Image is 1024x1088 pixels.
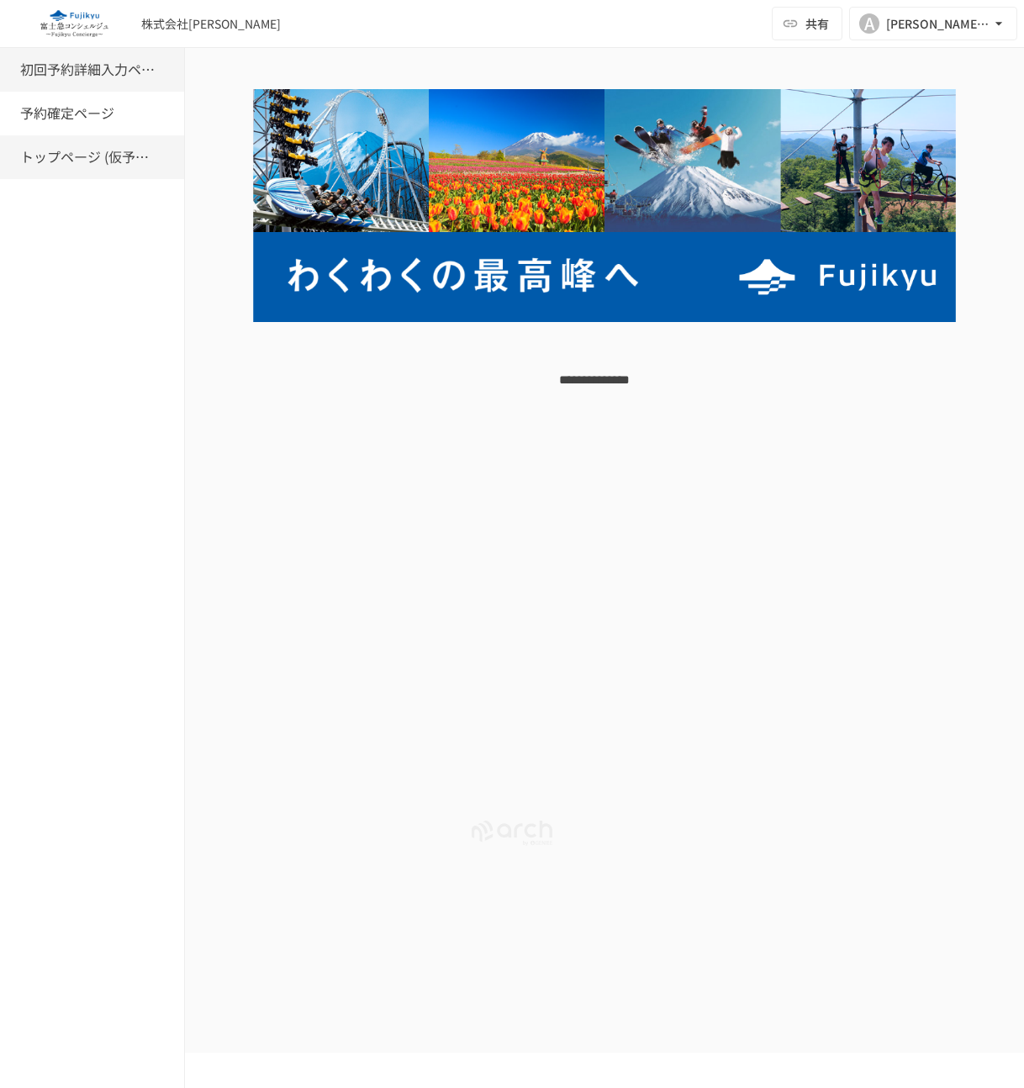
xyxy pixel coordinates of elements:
[20,146,155,168] h6: トップページ (仮予約一覧)
[141,15,281,33] div: 株式会社[PERSON_NAME]
[849,7,1017,40] button: A[PERSON_NAME][EMAIL_ADDRESS][DOMAIN_NAME]
[886,13,990,34] div: [PERSON_NAME][EMAIL_ADDRESS][DOMAIN_NAME]
[772,7,842,40] button: 共有
[229,89,980,322] img: 9NYIRYgtduoQjoGXsqqe5dy77I5ILDG0YqJd0KDzNKZ
[805,14,829,33] span: 共有
[20,59,155,81] h6: 初回予約詳細入力ページ
[859,13,879,34] div: A
[20,10,128,37] img: eQeGXtYPV2fEKIA3pizDiVdzO5gJTl2ahLbsPaD2E4R
[20,103,114,124] h6: 予約確定ページ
